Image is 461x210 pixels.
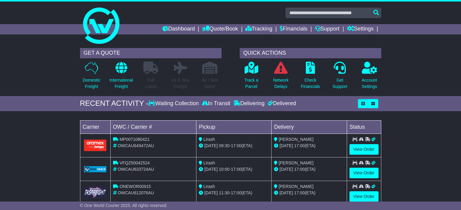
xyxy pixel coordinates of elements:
[347,120,381,134] td: Status
[279,137,313,142] span: [PERSON_NAME]
[162,24,195,34] a: Dashboard
[143,77,159,90] p: Full Loads
[266,100,296,107] div: Delivered
[294,190,305,195] span: 17:00
[118,167,154,172] span: OWCAU633724AU
[231,143,242,148] span: 17:00
[203,160,215,165] span: Lirash
[199,166,269,173] div: - (ETA)
[273,61,289,93] a: NetworkDelays
[232,100,266,107] div: Delivering
[272,120,347,134] td: Delivery
[280,24,307,34] a: Financials
[279,143,293,148] span: [DATE]
[80,203,168,208] span: © One World Courier 2025. All rights reserved.
[119,137,149,142] span: MP0071080421
[244,61,259,93] a: Track aParcel
[80,48,222,58] div: GET A QUOTE
[84,140,107,151] img: Aramex.png
[349,191,379,202] a: View Order
[219,143,229,148] span: 09:30
[246,24,272,34] a: Tracking
[279,184,313,189] span: [PERSON_NAME]
[110,120,196,134] td: OWC / Carrier #
[203,137,215,142] span: Lirash
[294,143,305,148] span: 17:00
[347,24,374,34] a: Settings
[279,167,293,172] span: [DATE]
[362,77,377,90] p: Account Settings
[301,61,320,93] a: CheckFinancials
[219,190,229,195] span: 11:30
[171,77,189,90] p: Air & Sea Freight
[301,77,320,90] p: Check Financials
[231,190,242,195] span: 17:00
[119,160,150,165] span: VFQZ50042524
[273,77,289,90] p: Network Delays
[202,77,218,90] p: Air / Sea Depot
[196,120,272,134] td: Pickup
[118,143,154,148] span: OWCAU649472AU
[274,166,344,173] div: (ETA)
[84,166,107,172] img: GetCarrierServiceLogo
[204,190,218,195] span: [DATE]
[279,160,313,165] span: [PERSON_NAME]
[279,190,293,195] span: [DATE]
[204,167,218,172] span: [DATE]
[204,143,218,148] span: [DATE]
[118,190,154,195] span: OWCAU612076AU
[244,77,258,90] p: Track a Parcel
[199,190,269,196] div: - (ETA)
[294,167,305,172] span: 17:00
[349,144,379,155] a: View Order
[219,167,229,172] span: 10:00
[332,77,347,90] p: Get Support
[119,184,151,189] span: ONEWOR00915
[84,186,107,198] img: GetCarrierServiceLogo
[199,143,269,149] div: - (ETA)
[349,168,379,178] a: View Order
[240,48,381,58] div: QUICK ACTIONS
[231,167,242,172] span: 17:00
[80,99,149,108] div: RECENT ACTIVITY -
[203,184,215,189] span: Lirash
[109,77,133,90] p: International Freight
[274,143,344,149] div: (ETA)
[83,77,100,90] p: Domestic Freight
[315,24,339,34] a: Support
[274,190,344,196] div: (ETA)
[82,61,101,93] a: DomesticFreight
[109,61,133,93] a: InternationalFreight
[80,120,110,134] td: Carrier
[362,61,378,93] a: AccountSettings
[202,24,238,34] a: Quote/Book
[148,100,200,107] div: Waiting Collection
[200,100,232,107] div: In Transit
[332,61,348,93] a: GetSupport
